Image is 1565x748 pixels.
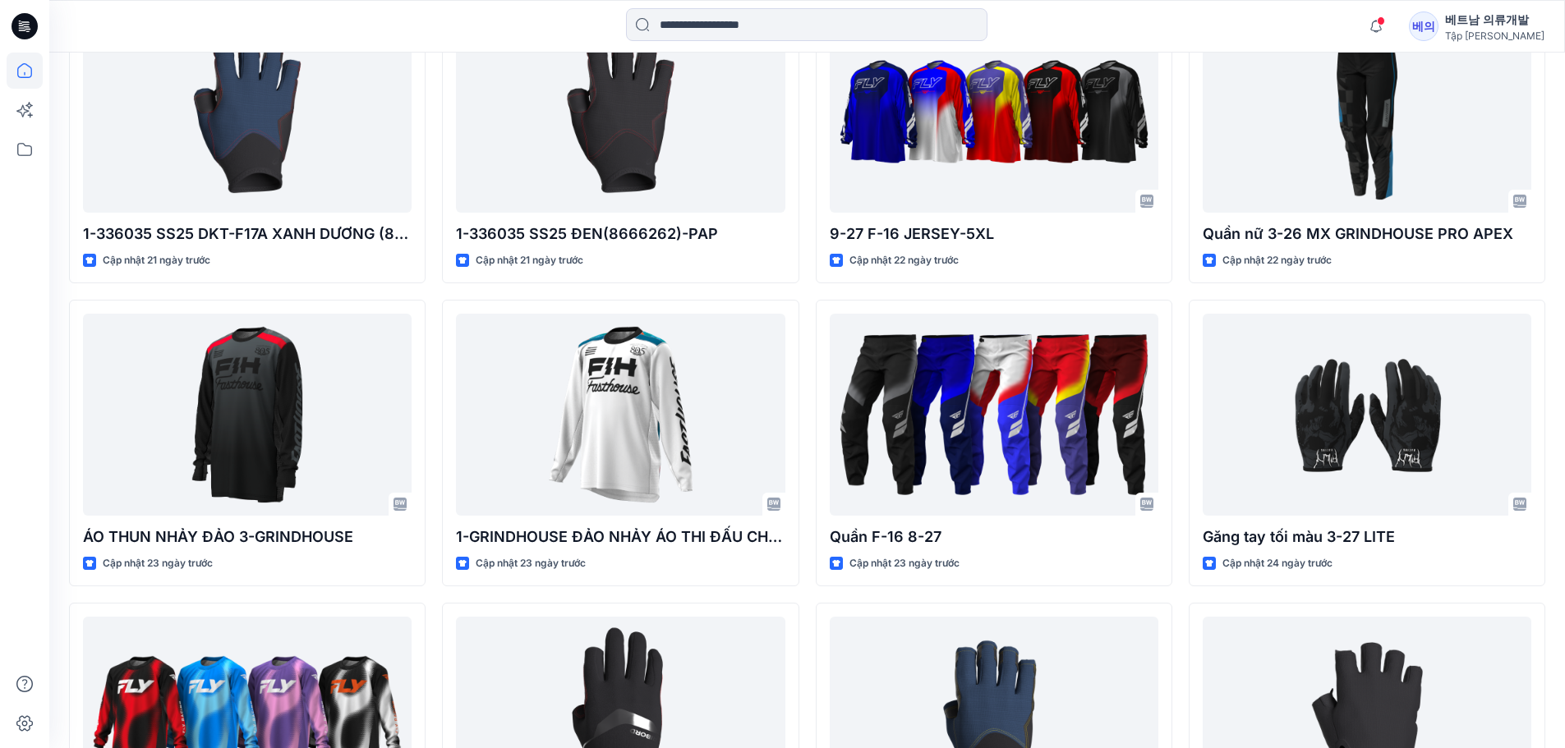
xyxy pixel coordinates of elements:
a: 1-336035 SS25 DKT-F17A XANH DƯƠNG (8871951)-PAP [83,10,412,213]
a: Quần nữ 3-26 MX GRINDHOUSE PRO APEX [1203,10,1531,213]
font: Găng tay tối màu 3-27 LITE [1203,528,1395,545]
a: 1-336035 SS25 ĐEN(8666262)-PAP [456,10,785,213]
font: Tập [PERSON_NAME] [1445,30,1544,42]
font: 1-336035 SS25 ĐEN(8666262)-PAP [456,225,718,242]
font: Cập nhật 23 ngày trước [476,557,586,569]
font: 베의 [1412,19,1435,33]
font: 1-GRINDHOUSE ĐẢO NHẢY ÁO THI ĐẤU CHO THANH THIẾU NIÊN [456,528,926,545]
font: Cập nhật 22 ngày trước [849,254,959,266]
font: Quần F-16 8-27 [830,528,941,545]
font: Cập nhật 24 ngày trước [1222,557,1333,569]
a: Găng tay tối màu 3-27 LITE [1203,314,1531,516]
font: Cập nhật 22 ngày trước [1222,254,1332,266]
font: Cập nhật 23 ngày trước [103,557,213,569]
font: Cập nhật 21 ngày trước [103,254,210,266]
font: Quần nữ 3-26 MX GRINDHOUSE PRO APEX [1203,225,1513,242]
font: 9-27 F-16 JERSEY-5XL [830,225,994,242]
a: Quần F-16 8-27 [830,314,1158,516]
a: ÁO THUN NHẢY ĐẢO 3-GRINDHOUSE [83,314,412,516]
a: 9-27 F-16 JERSEY-5XL [830,10,1158,213]
a: 1-GRINDHOUSE ĐẢO NHẢY ÁO THI ĐẤU CHO THANH THIẾU NIÊN [456,314,785,516]
font: 베트남 의류개발 [1445,12,1529,26]
font: Cập nhật 23 ngày trước [849,557,960,569]
font: 1-336035 SS25 DKT-F17A XANH DƯƠNG (8871951)-PAP [83,225,486,242]
font: Cập nhật 21 ngày trước [476,254,583,266]
font: ÁO THUN NHẢY ĐẢO 3-GRINDHOUSE [83,528,353,545]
